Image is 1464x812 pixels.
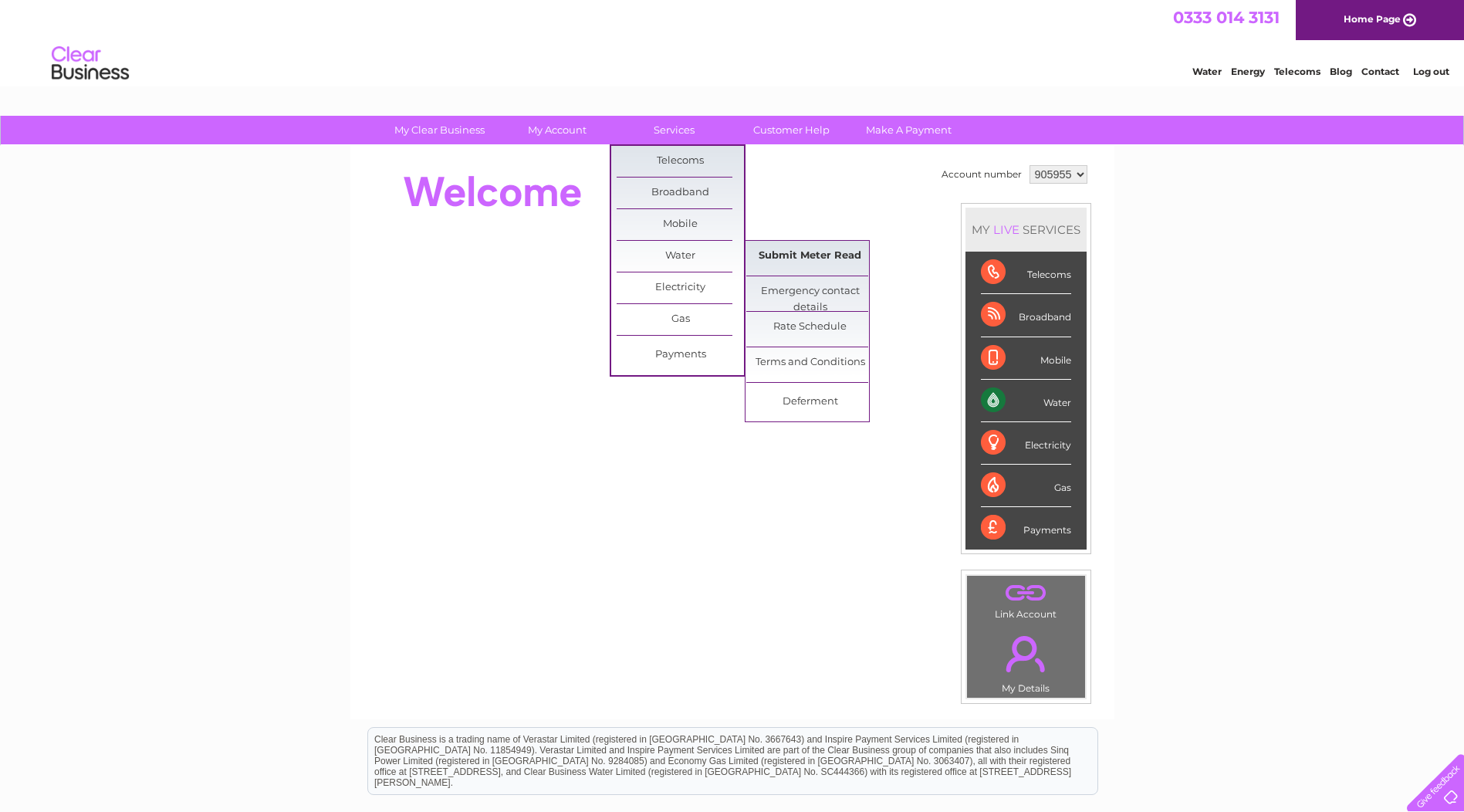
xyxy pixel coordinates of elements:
[1192,66,1222,77] a: Water
[610,116,738,144] a: Services
[971,627,1081,681] a: .
[1173,8,1280,27] a: 0333 014 3131
[938,161,1026,188] td: Account number
[981,380,1071,422] div: Water
[728,116,855,144] a: Customer Help
[1231,66,1265,77] a: Energy
[966,623,1086,699] td: My Details
[981,507,1071,549] div: Payments
[966,575,1086,624] td: Link Account
[376,116,503,144] a: My Clear Business
[1274,66,1320,77] a: Telecoms
[746,312,874,343] a: Rate Schedule
[981,422,1071,465] div: Electricity
[617,272,744,303] a: Electricity
[981,294,1071,337] div: Broadband
[1413,66,1449,77] a: Log out
[746,241,874,272] a: Submit Meter Read
[617,340,744,370] a: Payments
[617,304,744,335] a: Gas
[981,465,1071,507] div: Gas
[965,208,1087,252] div: MY SERVICES
[746,387,874,418] a: Deferment
[981,337,1071,380] div: Mobile
[990,222,1023,237] div: LIVE
[493,116,620,144] a: My Account
[617,178,744,208] a: Broadband
[51,40,130,87] img: logo.png
[617,241,744,272] a: Water
[617,209,744,240] a: Mobile
[1361,66,1399,77] a: Contact
[368,8,1097,75] div: Clear Business is a trading name of Verastar Limited (registered in [GEOGRAPHIC_DATA] No. 3667643...
[1330,66,1352,77] a: Blog
[981,252,1071,294] div: Telecoms
[845,116,972,144] a: Make A Payment
[971,580,1081,607] a: .
[746,347,874,378] a: Terms and Conditions
[617,146,744,177] a: Telecoms
[746,276,874,307] a: Emergency contact details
